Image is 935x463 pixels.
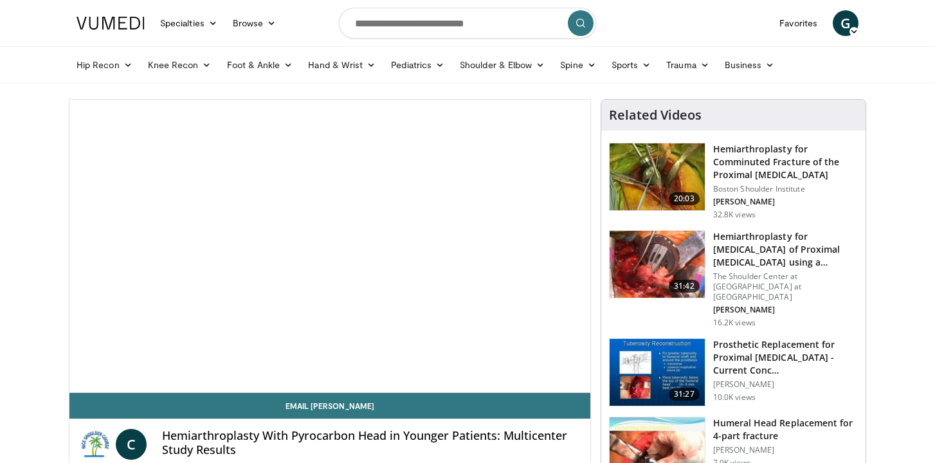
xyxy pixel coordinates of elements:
p: [PERSON_NAME] [713,379,858,390]
h3: Hemiarthroplasty for Comminuted Fracture of the Proximal [MEDICAL_DATA] [713,143,858,181]
h3: Prosthetic Replacement for Proximal [MEDICAL_DATA] - Current Conc… [713,338,858,377]
a: G [833,10,858,36]
a: Business [717,52,783,78]
a: Hand & Wrist [300,52,383,78]
img: VuMedi Logo [77,17,145,30]
img: 2020 Nice Shoulder Course [80,429,111,460]
h3: Humeral Head Replacement for 4-part fracture [713,417,858,442]
h3: Hemiarthroplasty for [MEDICAL_DATA] of Proximal [MEDICAL_DATA] using a Minimally… [713,230,858,269]
p: Boston Shoulder Institute [713,184,858,194]
span: 31:42 [669,280,700,293]
a: Sports [604,52,659,78]
p: 16.2K views [713,318,756,328]
a: C [116,429,147,460]
a: Hip Recon [69,52,140,78]
p: The Shoulder Center at [GEOGRAPHIC_DATA] at [GEOGRAPHIC_DATA] [713,271,858,302]
img: 343a2c1c-069f-44e5-a763-73595c3f20d9.150x105_q85_crop-smart_upscale.jpg [610,339,705,406]
img: 38479_0000_3.png.150x105_q85_crop-smart_upscale.jpg [610,231,705,298]
span: 31:27 [669,388,700,401]
img: 10442_3.png.150x105_q85_crop-smart_upscale.jpg [610,143,705,210]
p: 32.8K views [713,210,756,220]
a: Knee Recon [140,52,219,78]
video-js: Video Player [69,100,590,393]
a: Specialties [152,10,225,36]
p: [PERSON_NAME] [713,197,858,207]
a: Pediatrics [383,52,452,78]
span: 20:03 [669,192,700,205]
h4: Hemiarthroplasty With Pyrocarbon Head in Younger Patients: Multicenter Study Results [162,429,580,457]
a: 20:03 Hemiarthroplasty for Comminuted Fracture of the Proximal [MEDICAL_DATA] Boston Shoulder Ins... [609,143,858,220]
a: 31:42 Hemiarthroplasty for [MEDICAL_DATA] of Proximal [MEDICAL_DATA] using a Minimally… The Shoul... [609,230,858,328]
a: Foot & Ankle [219,52,301,78]
p: [PERSON_NAME] [713,305,858,315]
a: Email [PERSON_NAME] [69,393,590,419]
a: Shoulder & Elbow [452,52,552,78]
a: Spine [552,52,603,78]
a: Trauma [658,52,717,78]
a: Browse [225,10,284,36]
h4: Related Videos [609,107,702,123]
a: 31:27 Prosthetic Replacement for Proximal [MEDICAL_DATA] - Current Conc… [PERSON_NAME] 10.0K views [609,338,858,406]
input: Search topics, interventions [339,8,596,39]
p: [PERSON_NAME] [713,445,858,455]
p: 10.0K views [713,392,756,403]
a: Favorites [772,10,825,36]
